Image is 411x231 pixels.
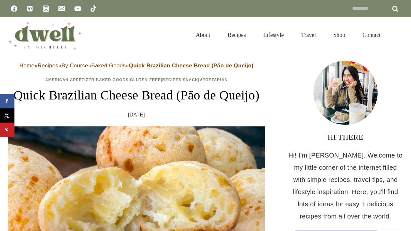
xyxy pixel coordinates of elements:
img: DWELL by michelle [8,20,82,50]
a: Vegetarian [199,78,228,82]
a: Instagram [39,2,52,15]
a: Pinterest [23,2,36,15]
a: Facebook [8,2,21,15]
a: Recipes [219,24,255,46]
span: | | | | | | [45,78,228,82]
a: YouTube [71,2,84,15]
a: Baked Goods [91,63,126,69]
nav: Primary Navigation [187,24,389,46]
a: TikTok [87,2,100,15]
a: Snack [183,78,198,82]
a: Baked Goods [96,78,129,82]
a: Home [20,63,35,69]
a: Email [55,2,68,15]
a: Appetizer [70,78,94,82]
a: Recipes [38,63,58,69]
a: Contact [354,24,389,46]
a: American [45,78,69,82]
span: » » » » [20,63,254,69]
a: Gluten-Free [130,78,161,82]
time: [DATE] [128,110,145,120]
h1: Quick Brazilian Cheese Bread (Pão de Queijo) [8,86,265,105]
h3: HI THERE [288,131,403,143]
a: About [187,24,219,46]
strong: Quick Brazilian Cheese Bread (Pão de Queijo) [129,63,254,69]
button: View Search Form [392,30,403,40]
a: By Course [61,63,88,69]
a: Lifestyle [255,24,293,46]
a: Shop [325,24,354,46]
a: Travel [293,24,325,46]
a: Recipes [162,78,181,82]
p: Hi! I'm [PERSON_NAME]. Welcome to my little corner of the internet filled with simple recipes, tr... [288,149,403,222]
